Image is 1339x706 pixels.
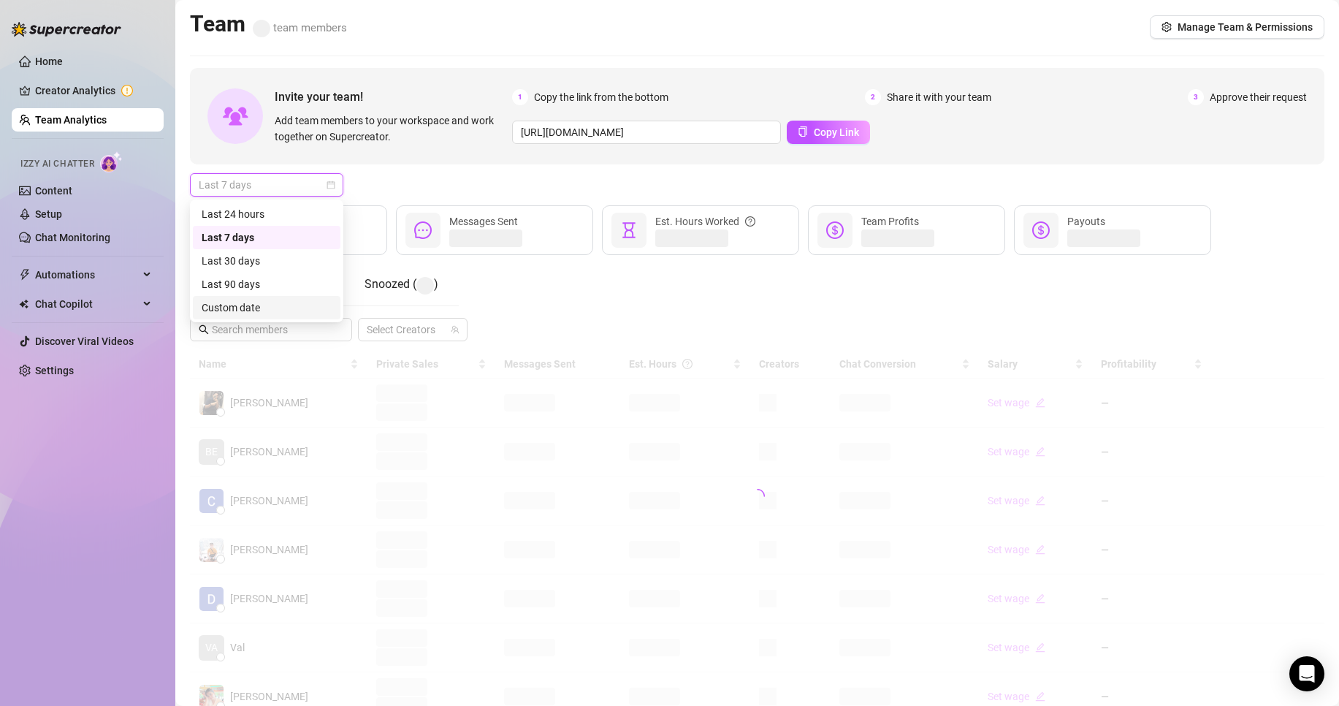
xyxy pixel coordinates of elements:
div: Custom date [193,296,340,319]
a: Content [35,185,72,197]
span: Invite your team! [275,88,512,106]
a: Discover Viral Videos [35,335,134,347]
div: Last 30 days [193,249,340,273]
span: message [414,221,432,239]
div: Est. Hours Worked [655,213,755,229]
div: Last 30 days [202,253,332,269]
div: Last 24 hours [202,206,332,222]
span: Messages Sent [449,216,518,227]
span: setting [1161,22,1172,32]
a: Creator Analytics exclamation-circle [35,79,152,102]
input: Search members [212,322,332,338]
span: Approve their request [1210,89,1307,105]
span: thunderbolt [19,269,31,281]
button: Copy Link [787,121,870,144]
span: Team Profits [861,216,919,227]
span: 2 [865,89,881,105]
span: search [199,324,209,335]
a: Team Analytics [35,114,107,126]
span: dollar-circle [826,221,844,239]
a: Setup [35,208,62,220]
span: dollar-circle [1032,221,1050,239]
span: team members [253,21,347,34]
span: Copy Link [814,126,859,138]
div: Custom date [202,300,332,316]
span: Automations [35,263,139,286]
h2: Team [190,10,347,38]
a: Chat Monitoring [35,232,110,243]
span: Izzy AI Chatter [20,157,94,171]
span: hourglass [620,221,638,239]
span: Share it with your team [887,89,991,105]
div: Last 90 days [193,273,340,296]
span: Chat Copilot [35,292,139,316]
div: Last 90 days [202,276,332,292]
a: Home [35,56,63,67]
img: Chat Copilot [19,299,28,309]
span: team [451,325,459,334]
div: Last 7 days [193,226,340,249]
button: Manage Team & Permissions [1150,15,1324,39]
span: Last 7 days [199,174,335,196]
span: question-circle [745,213,755,229]
div: Last 24 hours [193,202,340,226]
span: Add team members to your workspace and work together on Supercreator. [275,113,506,145]
span: calendar [327,181,335,189]
span: Manage Team & Permissions [1178,21,1313,33]
span: Payouts [1067,216,1105,227]
img: logo-BBDzfeDw.svg [12,22,121,37]
span: Copy the link from the bottom [534,89,668,105]
span: 1 [512,89,528,105]
div: Last 7 days [202,229,332,246]
a: Settings [35,365,74,376]
span: loading [750,489,765,504]
span: copy [798,126,808,137]
div: Open Intercom Messenger [1289,656,1324,691]
span: Snoozed ( ) [365,277,438,291]
span: 3 [1188,89,1204,105]
img: AI Chatter [100,151,123,172]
